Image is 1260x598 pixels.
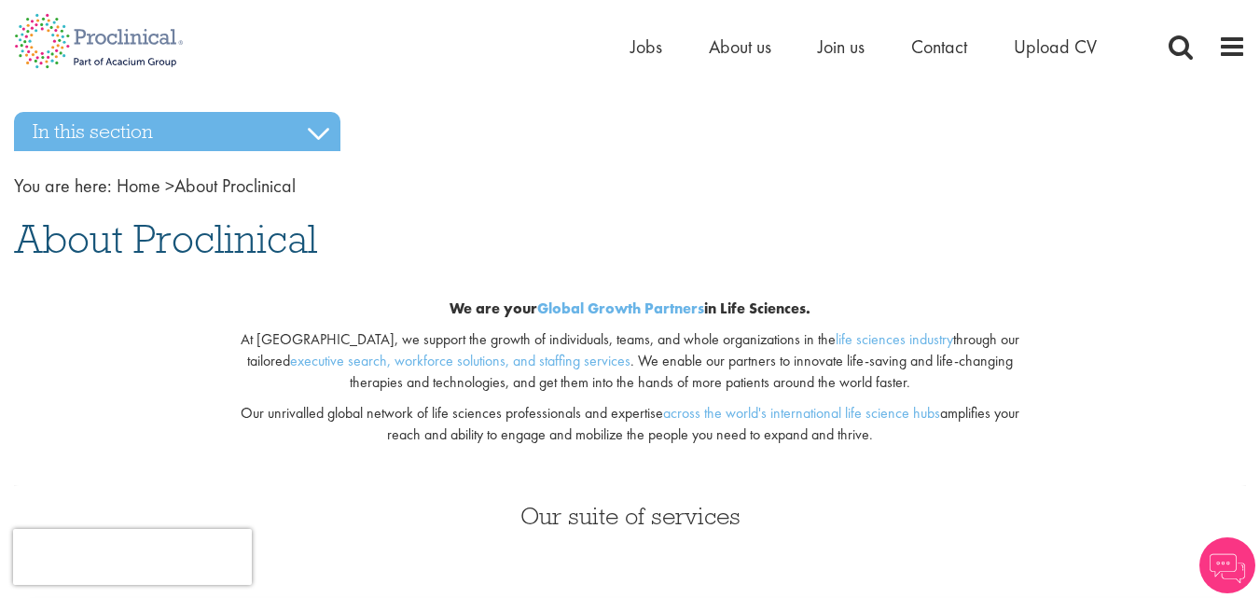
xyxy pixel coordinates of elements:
a: About us [709,35,771,59]
span: You are here: [14,174,112,198]
a: breadcrumb link to Home [117,174,160,198]
a: Contact [911,35,967,59]
a: Upload CV [1014,35,1097,59]
a: life sciences industry [836,329,953,349]
a: Global Growth Partners [537,299,704,318]
p: At [GEOGRAPHIC_DATA], we support the growth of individuals, teams, and whole organizations in the... [224,329,1036,394]
span: About Proclinical [14,214,317,264]
a: executive search, workforce solutions, and staffing services [290,351,630,370]
span: About Proclinical [117,174,296,198]
img: Chatbot [1199,537,1255,593]
span: > [165,174,174,198]
b: We are your in Life Sciences. [450,299,810,318]
h3: In this section [14,112,340,151]
a: Join us [818,35,865,59]
a: across the world's international life science hubs [663,403,940,423]
h3: Our suite of services [14,504,1246,528]
p: Our unrivalled global network of life sciences professionals and expertise amplifies your reach a... [224,403,1036,446]
a: Jobs [630,35,662,59]
iframe: reCAPTCHA [13,529,252,585]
